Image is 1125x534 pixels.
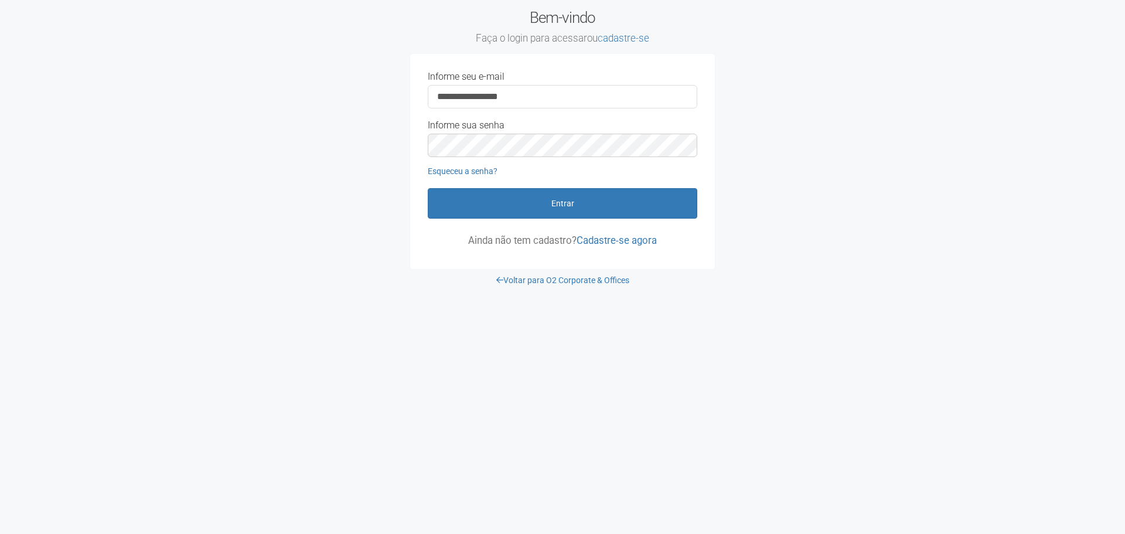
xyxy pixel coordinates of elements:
[587,32,649,44] span: ou
[410,32,715,45] small: Faça o login para acessar
[428,188,697,219] button: Entrar
[410,9,715,45] h2: Bem-vindo
[577,234,657,246] a: Cadastre-se agora
[428,235,697,246] p: Ainda não tem cadastro?
[428,166,497,176] a: Esqueceu a senha?
[598,32,649,44] a: cadastre-se
[428,72,504,82] label: Informe seu e-mail
[428,120,504,131] label: Informe sua senha
[496,275,629,285] a: Voltar para O2 Corporate & Offices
